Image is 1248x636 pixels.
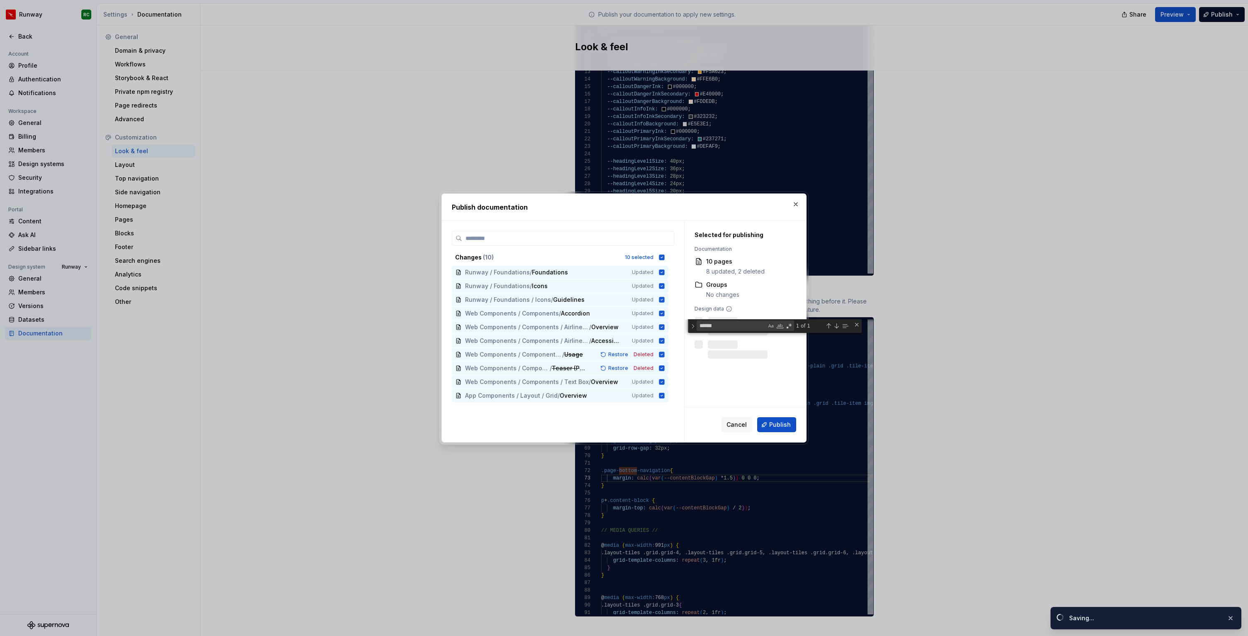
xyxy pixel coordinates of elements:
span: / [559,309,561,318]
div: Documentation [695,246,792,252]
span: Web Components / Components [465,364,550,372]
span: Updated [632,310,653,317]
span: Runway / Foundations [465,268,530,276]
span: / [550,364,552,372]
span: Web Components / Components / Airline Tails Lockup [465,323,589,331]
div: Changes [455,253,620,262]
div: 10 selected [625,254,653,261]
span: Updated [632,392,653,399]
span: Restore [608,365,628,372]
div: Groups [706,281,739,289]
span: ( 10 ) [483,254,494,261]
span: Publish [769,421,791,429]
span: Updated [632,296,653,303]
span: Web Components / Components / Text Box [465,378,589,386]
span: / [589,323,591,331]
span: App Components / Layout / Grid [465,391,558,400]
span: Accessibility [591,337,620,345]
span: / [558,391,560,400]
div: 10 pages [706,257,765,266]
span: Web Components / Components / Airline Tails Lockup [465,337,589,345]
span: Deleted [634,351,653,358]
button: Restore [598,350,632,359]
button: Restore [598,364,632,372]
span: Overview [591,323,619,331]
span: Usage [564,350,583,359]
button: Publish [757,417,796,432]
span: Teaser (POC) [552,364,587,372]
h2: Publish documentation [452,202,796,212]
button: Cancel [721,417,752,432]
span: Icons [532,282,548,290]
span: Cancel [726,421,747,429]
span: Runway / Foundations [465,282,530,290]
div: Saving... [1069,614,1220,622]
span: / [562,350,564,359]
span: Updated [632,338,653,344]
span: / [589,378,591,386]
div: No changes [706,291,739,299]
span: Restore [608,351,628,358]
span: Updated [632,283,653,289]
span: / [530,282,532,290]
span: / [530,268,532,276]
span: Updated [632,324,653,330]
span: Deleted [634,365,653,372]
span: Updated [632,379,653,385]
span: Web Components / Components [465,309,559,318]
span: Updated [632,269,653,276]
span: Overview [591,378,618,386]
span: / [589,337,591,345]
span: Guidelines [553,296,585,304]
div: Selected for publishing [695,231,792,239]
span: / [551,296,553,304]
span: Web Components / Components / Footer Light [465,350,562,359]
div: Design data [695,306,792,312]
span: Overview [560,391,587,400]
span: Runway / Foundations / Icons [465,296,551,304]
div: 8 updated, 2 deleted [706,267,765,276]
span: Accordion [561,309,590,318]
span: Foundations [532,268,568,276]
